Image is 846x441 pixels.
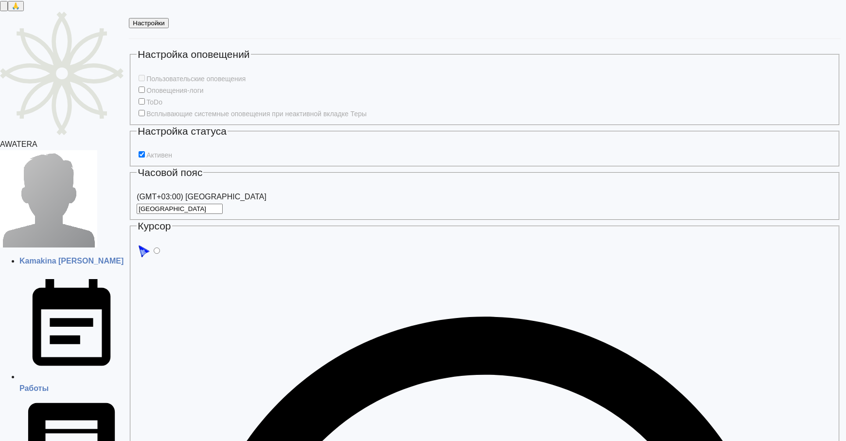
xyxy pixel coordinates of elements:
a: Работы [19,275,123,394]
div: Kamakina [PERSON_NAME] [19,255,123,267]
input: Оповещения-логи [139,87,145,93]
input: Активен [139,151,145,158]
div: Сообщения из чата о каких-либо изменениях [137,85,833,96]
span: Настройки [133,19,164,27]
div: Включи, если хочешь чтобы ToDo высвечивались у тебя на экране в назначенный день [137,96,833,108]
legend: Настройка оповещений [137,49,250,60]
div: Включи, чтобы в браузере приходили включенные оповещения даже, если у тебя закрыта вкладка с Терой [137,108,833,120]
input: blue_snow [154,247,160,254]
span: ToDo [146,98,162,106]
input: Всплывающие системные оповещения при неактивной вкладке Теры [139,110,145,116]
input: ToDo [139,98,145,105]
span: Активен [146,151,172,159]
button: 🙏 [8,1,24,11]
div: Работы [19,383,123,394]
span: Пользовательские оповещения [146,75,246,83]
legend: Настройка статуса [137,125,228,137]
span: 🙏 [12,2,20,10]
span: Оповещения-логи [146,87,203,94]
img: Blue Style [137,244,151,259]
legend: Курсор [137,220,172,232]
legend: Часовой пояс [137,167,203,178]
input: Пользовательские оповещения [139,75,145,81]
span: Всплывающие системные оповещения при неактивной вкладке Теры [146,110,367,118]
div: (GMT+03:00) [GEOGRAPHIC_DATA] [137,191,833,203]
div: Тэги [137,73,833,85]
